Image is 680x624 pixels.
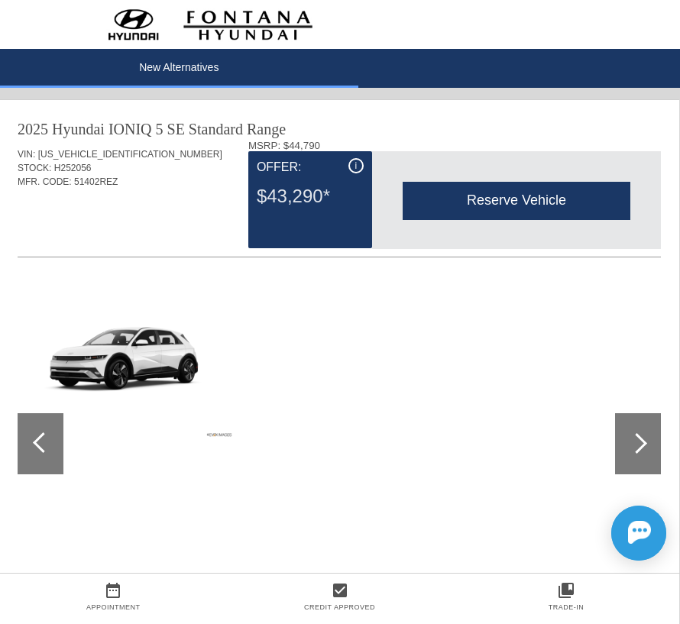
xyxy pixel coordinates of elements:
[453,581,679,600] a: collections_bookmark
[74,176,118,187] span: 51402REZ
[38,149,222,160] span: [US_VEHICLE_IDENTIFICATION_NUMBER]
[542,492,680,574] iframe: Chat Assistance
[18,118,164,140] div: 2025 Hyundai IONIQ 5
[18,149,35,160] span: VIN:
[18,163,51,173] span: STOCK:
[348,158,364,173] div: i
[257,176,364,216] div: $43,290*
[54,163,92,173] span: H252056
[18,176,72,187] span: MFR. CODE:
[18,212,661,236] div: Quoted on [DATE] 1:10:34 PM
[304,603,375,611] a: Credit Approved
[248,140,661,151] div: MSRP: $44,790
[24,282,235,439] img: 162698a0d18b14c0b5c4add210e9180d3bec33d1.png
[257,158,364,176] div: Offer:
[86,603,141,611] a: Appointment
[167,118,287,140] div: SE Standard Range
[226,581,452,600] a: check_box
[403,182,630,219] div: Reserve Vehicle
[549,603,584,611] a: Trade-In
